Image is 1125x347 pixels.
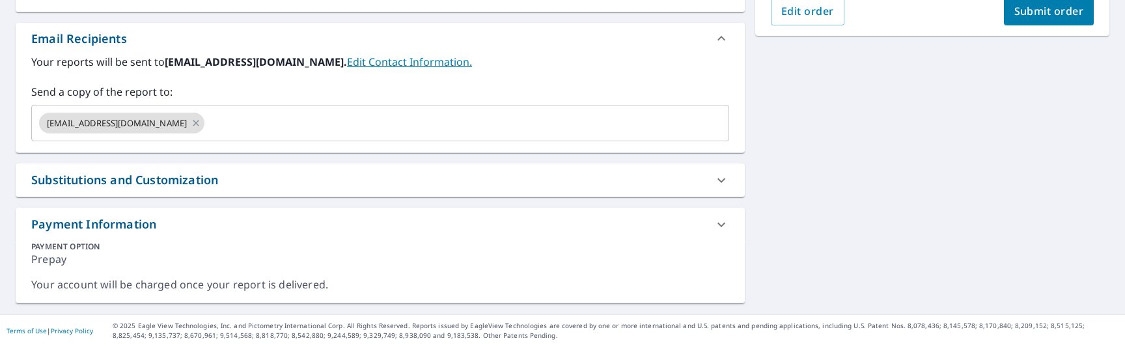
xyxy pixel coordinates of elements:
a: Privacy Policy [51,326,93,335]
b: [EMAIL_ADDRESS][DOMAIN_NAME]. [165,55,347,69]
div: Payment Information [31,215,156,233]
div: PAYMENT OPTION [31,241,729,252]
a: Terms of Use [7,326,47,335]
div: Substitutions and Customization [16,163,745,197]
div: Payment Information [16,208,745,241]
span: Edit order [781,4,834,18]
span: Submit order [1014,4,1084,18]
div: Prepay [31,252,729,277]
label: Send a copy of the report to: [31,84,729,100]
p: | [7,327,93,335]
div: Substitutions and Customization [31,171,218,189]
label: Your reports will be sent to [31,54,729,70]
div: Your account will be charged once your report is delivered. [31,277,729,292]
p: © 2025 Eagle View Technologies, Inc. and Pictometry International Corp. All Rights Reserved. Repo... [113,321,1118,340]
div: Email Recipients [31,30,127,48]
span: [EMAIL_ADDRESS][DOMAIN_NAME] [39,117,195,130]
div: [EMAIL_ADDRESS][DOMAIN_NAME] [39,113,204,133]
div: Email Recipients [16,23,745,54]
a: EditContactInfo [347,55,472,69]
